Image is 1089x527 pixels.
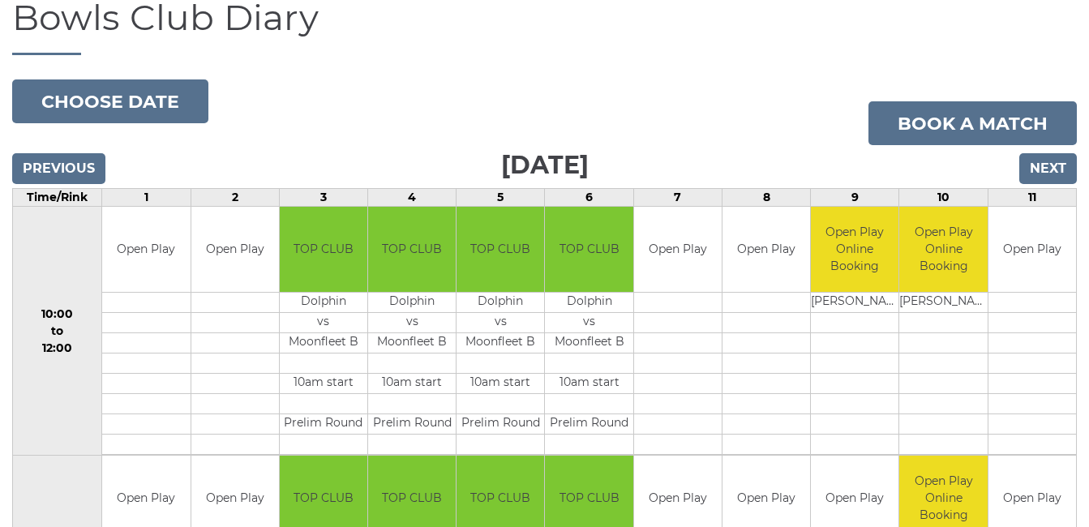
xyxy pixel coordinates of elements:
[368,207,456,292] td: TOP CLUB
[457,312,544,332] td: vs
[368,312,456,332] td: vs
[457,292,544,312] td: Dolphin
[545,207,632,292] td: TOP CLUB
[13,207,102,456] td: 10:00 to 12:00
[102,207,190,292] td: Open Play
[102,189,191,207] td: 1
[988,189,1076,207] td: 11
[280,332,367,353] td: Moonfleet B
[545,189,633,207] td: 6
[545,312,632,332] td: vs
[899,207,987,292] td: Open Play Online Booking
[457,413,544,434] td: Prelim Round
[722,189,810,207] td: 8
[811,189,899,207] td: 9
[634,207,722,292] td: Open Play
[545,413,632,434] td: Prelim Round
[1019,153,1077,184] input: Next
[13,189,102,207] td: Time/Rink
[722,207,810,292] td: Open Play
[457,373,544,393] td: 10am start
[280,373,367,393] td: 10am start
[12,79,208,123] button: Choose date
[12,153,105,184] input: Previous
[899,189,988,207] td: 10
[368,292,456,312] td: Dolphin
[280,312,367,332] td: vs
[633,189,722,207] td: 7
[899,292,987,312] td: [PERSON_NAME]
[368,332,456,353] td: Moonfleet B
[457,207,544,292] td: TOP CLUB
[280,207,367,292] td: TOP CLUB
[368,413,456,434] td: Prelim Round
[368,373,456,393] td: 10am start
[988,207,1076,292] td: Open Play
[280,292,367,312] td: Dolphin
[545,292,632,312] td: Dolphin
[545,373,632,393] td: 10am start
[191,189,279,207] td: 2
[545,332,632,353] td: Moonfleet B
[457,332,544,353] td: Moonfleet B
[811,292,898,312] td: [PERSON_NAME]
[868,101,1077,145] a: Book a match
[280,413,367,434] td: Prelim Round
[279,189,367,207] td: 3
[457,189,545,207] td: 5
[811,207,898,292] td: Open Play Online Booking
[368,189,457,207] td: 4
[191,207,279,292] td: Open Play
